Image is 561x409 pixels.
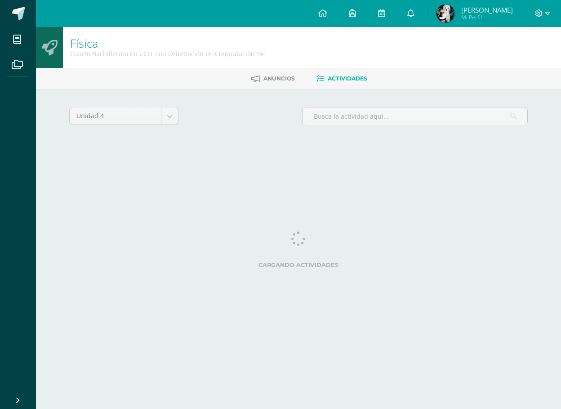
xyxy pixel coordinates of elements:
a: Física [70,36,98,51]
a: Unidad 4 [70,107,178,124]
a: Anuncios [251,71,295,86]
label: Cargando actividades [69,262,528,268]
a: Actividades [316,71,367,86]
h1: Física [70,37,266,49]
span: Mi Perfil [461,13,513,21]
span: Unidad 4 [76,107,154,124]
span: Actividades [328,75,367,82]
img: 70015ccc4c082194efa4aa3ae2a158a9.png [436,4,454,22]
div: Cuarto Bachillerato en CCLL con Orientación en Computación 'A' [70,49,266,58]
span: [PERSON_NAME] [461,5,513,14]
input: Busca la actividad aquí... [303,107,527,125]
span: Anuncios [263,75,295,82]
